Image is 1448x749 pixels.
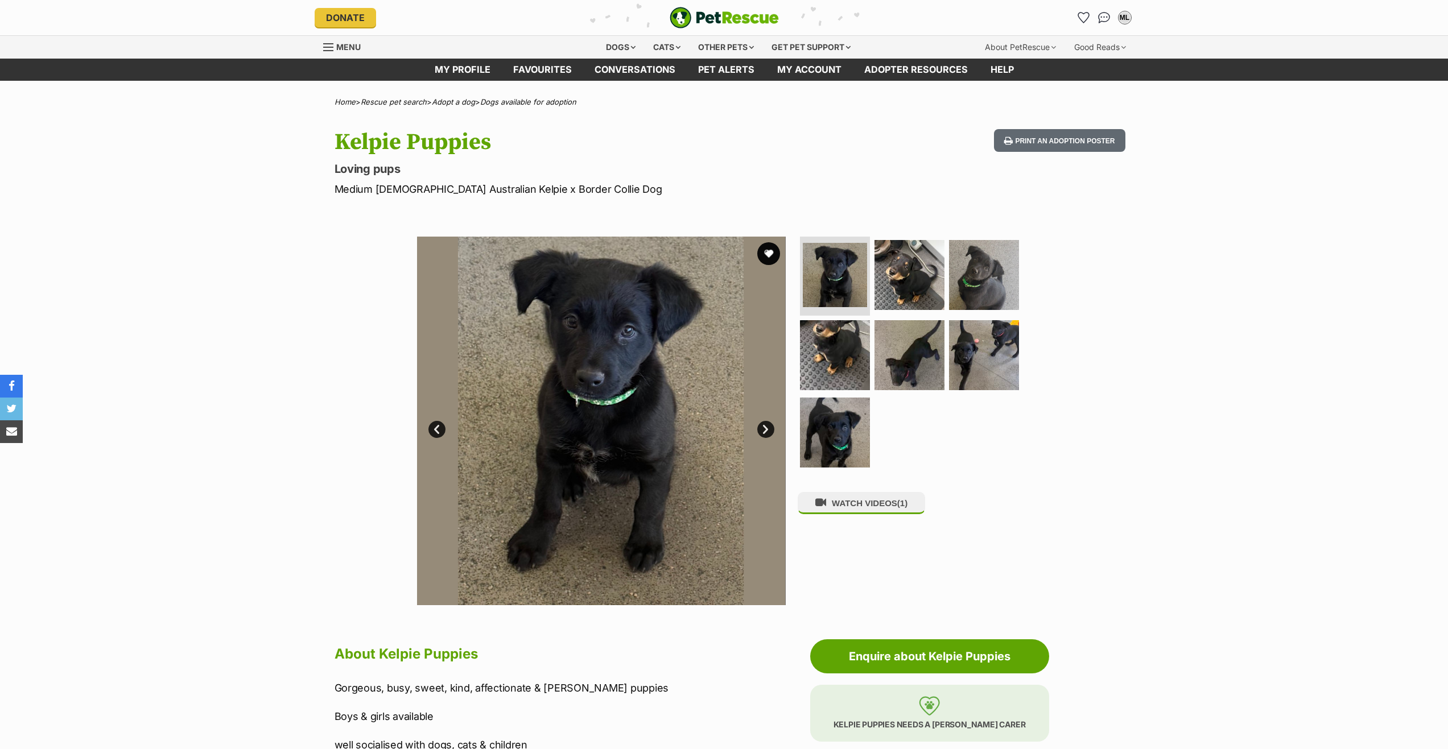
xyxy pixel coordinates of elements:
img: Photo of Kelpie Puppies [800,398,870,467]
img: Photo of Kelpie Puppies [874,320,944,390]
p: Loving pups [335,161,816,177]
div: Dogs [598,36,643,59]
ul: Account quick links [1075,9,1134,27]
p: Medium [DEMOGRAPHIC_DATA] Australian Kelpie x Border Collie Dog [335,181,816,197]
p: Boys & girls available [335,709,805,724]
a: Rescue pet search [361,97,427,106]
div: Good Reads [1066,36,1134,59]
span: (1) [897,498,907,508]
img: foster-care-31f2a1ccfb079a48fc4dc6d2a002ce68c6d2b76c7ccb9e0da61f6cd5abbf869a.svg [919,696,940,715]
a: Menu [323,36,369,56]
span: Menu [336,42,361,52]
a: Dogs available for adoption [480,97,576,106]
button: favourite [757,242,780,265]
a: Prev [428,421,445,438]
a: Conversations [1095,9,1113,27]
a: Help [979,59,1025,81]
a: Home [335,97,356,106]
div: Cats [645,36,688,59]
button: Print an adoption poster [994,129,1125,152]
a: Adopt a dog [432,97,475,106]
p: Kelpie Puppies needs a [PERSON_NAME] carer [810,685,1049,742]
a: Next [757,421,774,438]
button: My account [1116,9,1134,27]
a: Favourites [1075,9,1093,27]
img: Photo of Kelpie Puppies [800,320,870,390]
a: My profile [423,59,502,81]
a: Favourites [502,59,583,81]
img: Photo of Kelpie Puppies [949,240,1019,310]
div: ML [1119,12,1131,23]
button: WATCH VIDEOS(1) [798,492,925,514]
a: My account [766,59,853,81]
img: logo-e224e6f780fb5917bec1dbf3a21bbac754714ae5b6737aabdf751b685950b380.svg [670,7,779,28]
img: Photo of Kelpie Puppies [949,320,1019,390]
a: Donate [315,8,376,27]
img: Photo of Kelpie Puppies [785,237,1154,605]
div: Other pets [690,36,762,59]
a: PetRescue [670,7,779,28]
a: conversations [583,59,687,81]
div: > > > [306,98,1142,106]
h2: About Kelpie Puppies [335,642,805,667]
img: Photo of Kelpie Puppies [417,237,786,605]
a: Pet alerts [687,59,766,81]
h1: Kelpie Puppies [335,129,816,155]
a: Adopter resources [853,59,979,81]
div: About PetRescue [977,36,1064,59]
div: Get pet support [764,36,859,59]
img: chat-41dd97257d64d25036548639549fe6c8038ab92f7586957e7f3b1b290dea8141.svg [1098,12,1110,23]
img: Photo of Kelpie Puppies [803,243,867,307]
p: Gorgeous, busy, sweet, kind, affectionate & [PERSON_NAME] puppies [335,680,805,696]
a: Enquire about Kelpie Puppies [810,639,1049,673]
img: Photo of Kelpie Puppies [874,240,944,310]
